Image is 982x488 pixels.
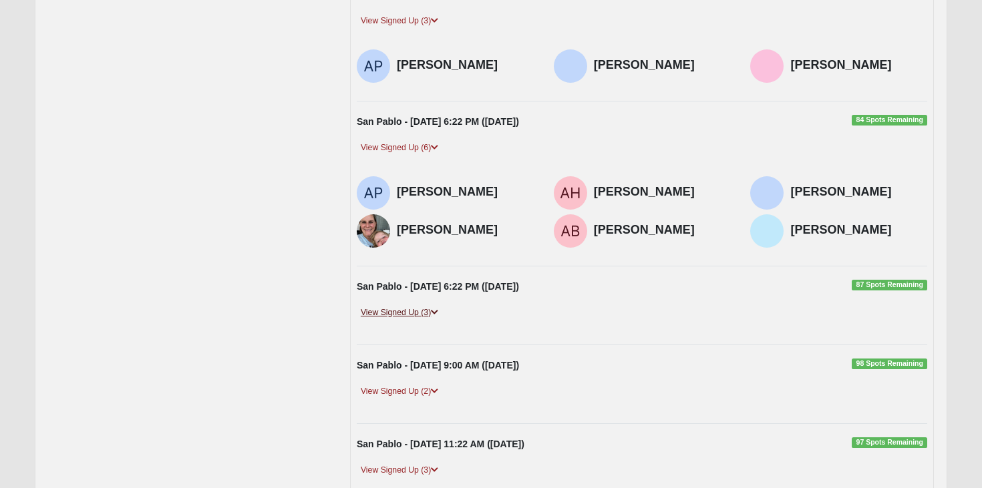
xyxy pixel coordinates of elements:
h4: [PERSON_NAME] [594,185,731,200]
h4: [PERSON_NAME] [790,185,927,200]
strong: San Pablo - [DATE] 11:22 AM ([DATE]) [357,439,524,449]
h4: [PERSON_NAME] [397,185,534,200]
img: Allyson Hamrick [554,176,587,210]
a: View Signed Up (2) [357,385,442,399]
h4: [PERSON_NAME] [397,223,534,238]
img: Haley McCoy [750,214,784,248]
img: Aaron Mobley [750,176,784,210]
img: Shirley Otzel [750,49,784,83]
span: 84 Spots Remaining [852,115,927,126]
h4: [PERSON_NAME] [594,223,731,238]
a: View Signed Up (3) [357,14,442,28]
a: View Signed Up (3) [357,463,442,477]
img: Ashlyn Phillips [357,176,390,210]
img: Ashlyn Phillips [357,49,390,83]
strong: San Pablo - [DATE] 6:22 PM ([DATE]) [357,281,519,292]
strong: San Pablo - [DATE] 6:22 PM ([DATE]) [357,116,519,127]
img: Aaron Mobley [554,49,587,83]
h4: [PERSON_NAME] [594,58,731,73]
a: View Signed Up (6) [357,141,442,155]
span: 97 Spots Remaining [852,437,927,448]
img: Addy Bratton [554,214,587,248]
a: View Signed Up (3) [357,306,442,320]
span: 87 Spots Remaining [852,280,927,290]
h4: [PERSON_NAME] [790,223,927,238]
span: 98 Spots Remaining [852,358,927,369]
h4: [PERSON_NAME] [397,58,534,73]
h4: [PERSON_NAME] [790,58,927,73]
img: Caitlin Armstrong [357,214,390,248]
strong: San Pablo - [DATE] 9:00 AM ([DATE]) [357,360,519,371]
